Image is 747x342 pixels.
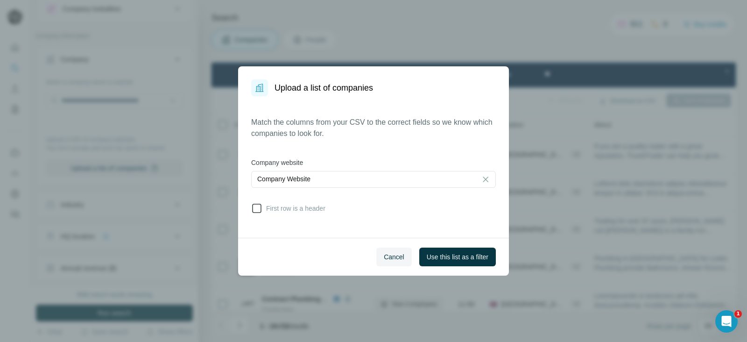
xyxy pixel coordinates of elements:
[275,81,373,94] h1: Upload a list of companies
[197,2,325,22] div: Watch our October Product update
[419,248,496,266] button: Use this list as a filter
[427,252,488,262] span: Use this list as a filter
[715,310,738,333] iframe: Intercom live chat
[734,310,742,318] span: 1
[511,4,520,13] div: Close Step
[251,158,496,167] label: Company website
[251,117,496,139] p: Match the columns from your CSV to the correct fields so we know which companies to look for.
[376,248,412,266] button: Cancel
[262,204,325,213] span: First row is a header
[257,174,310,184] p: Company Website
[384,252,404,262] span: Cancel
